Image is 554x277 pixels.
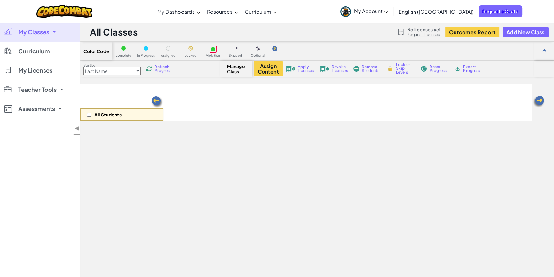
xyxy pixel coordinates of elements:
span: complete [116,54,131,57]
img: Arrow_Left.png [532,95,545,108]
img: IconArchive.svg [455,66,461,72]
span: Curriculum [18,48,50,54]
a: Request a Quote [479,5,522,17]
span: Reset Progress [430,65,449,73]
span: Revoke Licenses [332,65,348,73]
span: Lock or Skip Levels [396,63,415,74]
a: My Dashboards [154,3,204,20]
span: Assigned [161,54,176,57]
span: Locked [185,54,196,57]
img: IconOptionalLevel.svg [256,46,260,51]
span: Resources [207,8,233,15]
a: My Account [337,1,392,21]
a: English ([GEOGRAPHIC_DATA]) [395,3,477,20]
span: Remove Students [362,65,381,73]
span: No licenses yet [407,27,441,32]
img: IconRemoveStudents.svg [353,66,359,72]
span: Teacher Tools [18,87,57,92]
button: Add New Class [503,27,549,37]
span: ◀ [75,123,80,133]
a: Request Licenses [407,32,441,37]
button: Assign Content [254,61,283,76]
span: My Account [354,8,388,14]
img: IconLicenseApply.svg [286,66,295,72]
span: Violation [206,54,220,57]
button: Outcomes Report [445,27,499,37]
p: All Students [94,112,122,117]
span: Apply Licenses [298,65,314,73]
span: Assessments [18,106,55,112]
img: IconReload.svg [146,66,152,72]
a: Curriculum [241,3,280,20]
img: IconReset.svg [421,66,427,72]
span: Color Code [83,49,109,54]
a: Resources [204,3,241,20]
span: English ([GEOGRAPHIC_DATA]) [399,8,474,15]
label: Sort by [83,63,141,68]
span: My Licenses [18,67,52,73]
span: Curriculum [245,8,271,15]
span: Export Progress [463,65,483,73]
span: Refresh Progress [154,65,174,73]
img: IconLock.svg [387,66,393,71]
h1: All Classes [90,26,138,38]
span: Optional [251,54,265,57]
img: IconHint.svg [272,46,277,51]
span: In Progress [137,54,155,57]
span: My Dashboards [157,8,195,15]
span: My Classes [18,29,49,35]
img: IconSkippedLevel.svg [233,47,238,49]
img: Arrow_Left.png [151,96,163,108]
img: IconLicenseRevoke.svg [320,66,329,72]
img: CodeCombat logo [36,5,92,18]
span: Manage Class [227,64,246,74]
img: avatar [340,6,351,17]
span: Skipped [229,54,242,57]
